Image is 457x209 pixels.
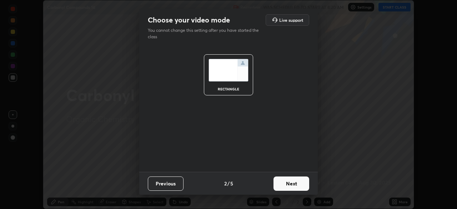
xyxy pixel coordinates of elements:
[209,59,248,81] img: normalScreenIcon.ae25ed63.svg
[148,176,184,191] button: Previous
[148,15,230,25] h2: Choose your video mode
[273,176,309,191] button: Next
[227,180,230,187] h4: /
[230,180,233,187] h4: 5
[224,180,227,187] h4: 2
[279,18,303,22] h5: Live support
[214,87,243,91] div: rectangle
[148,27,263,40] p: You cannot change this setting after you have started the class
